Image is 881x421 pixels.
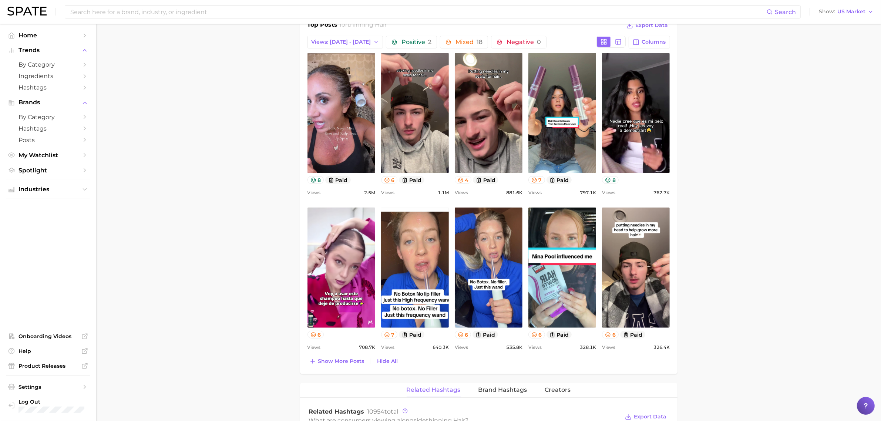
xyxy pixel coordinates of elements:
[307,331,324,339] button: 6
[19,348,78,354] span: Help
[19,398,114,405] span: Log Out
[455,343,468,352] span: Views
[6,45,90,56] button: Trends
[367,408,399,415] span: total
[19,186,78,193] span: Industries
[455,188,468,197] span: Views
[367,408,385,415] span: 10954
[359,343,375,352] span: 708.7k
[634,414,667,420] span: Export Data
[819,10,835,14] span: Show
[19,47,78,54] span: Trends
[625,20,670,31] button: Export Data
[19,114,78,121] span: by Category
[6,70,90,82] a: Ingredients
[307,36,383,48] button: Views: [DATE] - [DATE]
[6,30,90,41] a: Home
[547,331,572,339] button: paid
[318,358,364,364] span: Show more posts
[19,152,78,159] span: My Watchlist
[6,149,90,161] a: My Watchlist
[477,38,482,46] span: 18
[307,343,321,352] span: Views
[528,331,545,339] button: 6
[6,97,90,108] button: Brands
[19,84,78,91] span: Hashtags
[602,331,619,339] button: 6
[307,188,321,197] span: Views
[307,176,324,184] button: 8
[837,10,865,14] span: US Market
[6,184,90,195] button: Industries
[307,356,366,367] button: Show more posts
[19,32,78,39] span: Home
[309,408,364,415] span: Related Hashtags
[545,387,571,393] span: Creators
[775,9,796,16] span: Search
[478,387,527,393] span: Brand Hashtags
[620,331,646,339] button: paid
[19,99,78,106] span: Brands
[636,22,668,28] span: Export Data
[455,176,472,184] button: 4
[7,7,47,16] img: SPATE
[347,21,387,28] span: thinning hair
[381,188,394,197] span: Views
[6,331,90,342] a: Onboarding Videos
[528,343,542,352] span: Views
[407,387,461,393] span: Related Hashtags
[19,333,78,340] span: Onboarding Videos
[642,39,666,45] span: Columns
[19,137,78,144] span: Posts
[473,331,498,339] button: paid
[6,165,90,176] a: Spotlight
[537,38,541,46] span: 0
[506,188,522,197] span: 881.6k
[653,188,670,197] span: 762.7k
[507,39,541,45] span: Negative
[401,39,431,45] span: Positive
[19,363,78,369] span: Product Releases
[19,73,78,80] span: Ingredients
[580,343,596,352] span: 328.1k
[6,111,90,123] a: by Category
[653,343,670,352] span: 326.4k
[528,176,545,184] button: 7
[399,176,424,184] button: paid
[70,6,767,18] input: Search here for a brand, industry, or ingredient
[428,38,431,46] span: 2
[6,134,90,146] a: Posts
[580,188,596,197] span: 797.1k
[312,39,371,45] span: Views: [DATE] - [DATE]
[6,82,90,93] a: Hashtags
[455,331,471,339] button: 6
[6,360,90,371] a: Product Releases
[19,61,78,68] span: by Category
[6,396,90,415] a: Log out. Currently logged in with e-mail michelle.ng@mavbeautybrands.com.
[455,39,482,45] span: Mixed
[381,331,398,339] button: 7
[6,381,90,393] a: Settings
[399,331,424,339] button: paid
[340,20,387,31] h2: for
[473,176,498,184] button: paid
[19,167,78,174] span: Spotlight
[602,188,615,197] span: Views
[364,188,375,197] span: 2.5m
[6,59,90,70] a: by Category
[629,36,670,48] button: Columns
[307,20,338,31] h1: Top Posts
[381,343,394,352] span: Views
[381,176,398,184] button: 6
[6,123,90,134] a: Hashtags
[528,188,542,197] span: Views
[377,358,398,364] span: Hide All
[602,343,615,352] span: Views
[376,356,400,366] button: Hide All
[433,343,449,352] span: 640.3k
[817,7,875,17] button: ShowUS Market
[547,176,572,184] button: paid
[6,346,90,357] a: Help
[602,176,619,184] button: 8
[19,125,78,132] span: Hashtags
